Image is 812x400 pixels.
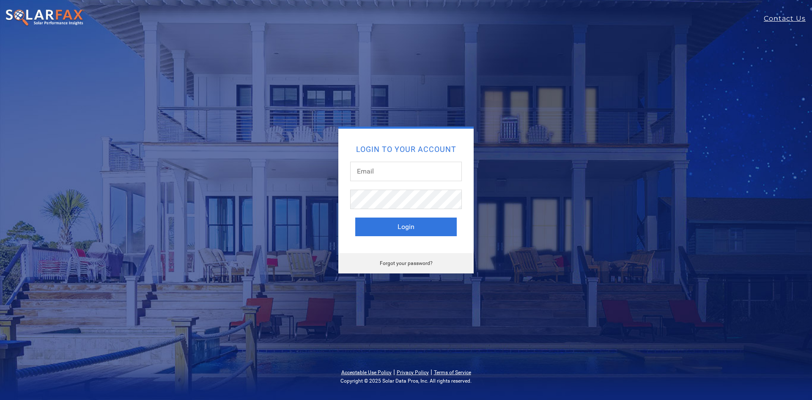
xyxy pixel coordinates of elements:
img: SolarFax [5,9,85,27]
a: Forgot your password? [380,260,433,266]
a: Acceptable Use Policy [341,370,392,375]
span: | [431,368,432,376]
input: Email [350,162,462,181]
a: Contact Us [764,14,812,24]
button: Login [355,218,457,236]
a: Terms of Service [434,370,471,375]
h2: Login to your account [355,146,457,153]
span: | [393,368,395,376]
a: Privacy Policy [397,370,429,375]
